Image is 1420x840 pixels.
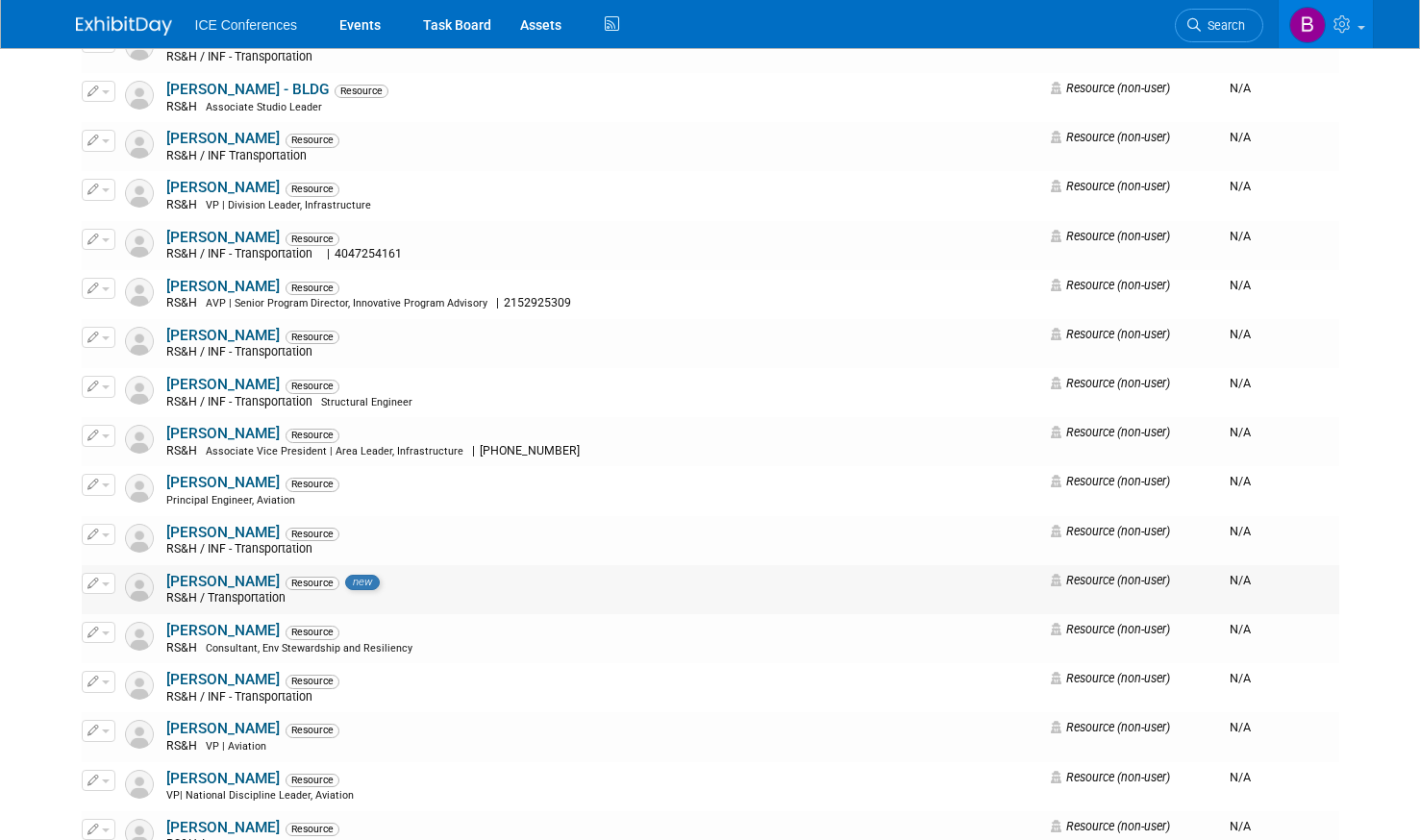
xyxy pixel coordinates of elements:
span: RS&H [166,641,203,655]
img: Resource [125,327,154,356]
span: Resource [335,85,388,98]
span: [PHONE_NUMBER] [475,444,585,457]
span: RS&H [166,198,203,211]
span: RS&H [166,739,203,753]
span: Resource (non-user) [1051,81,1170,95]
span: N/A [1230,229,1251,243]
a: [PERSON_NAME] [166,327,280,344]
span: RS&H / INF - Transportation [166,345,318,358]
img: Resource [125,130,154,159]
span: Resource [286,478,339,491]
span: Resource (non-user) [1051,179,1170,193]
span: Resource [286,675,339,688]
a: [PERSON_NAME] [166,278,280,295]
img: Brandi Allegood [1289,7,1326,43]
span: Resource (non-user) [1051,376,1170,390]
span: Resource [286,528,339,541]
span: VP | Division Leader, Infrastructure [206,199,371,211]
span: RS&H / INF - Transportation [166,247,318,260]
span: Associate Vice President | Area Leader, Infrastructure [206,445,463,457]
span: N/A [1230,671,1251,685]
span: Associate Studio Leader [206,101,322,113]
span: Resource [286,577,339,590]
a: [PERSON_NAME] [166,229,280,246]
span: N/A [1230,622,1251,636]
img: Resource [125,425,154,454]
a: [PERSON_NAME] [166,179,280,196]
span: Resource [286,380,339,393]
a: [PERSON_NAME] [166,770,280,787]
span: Resource (non-user) [1051,524,1170,538]
span: RS&H / Transportation [166,591,291,605]
a: [PERSON_NAME] [166,671,280,688]
span: N/A [1230,770,1251,784]
span: Resource (non-user) [1051,327,1170,341]
img: Resource [125,81,154,110]
span: N/A [1230,130,1251,144]
span: Structural Engineer [321,396,412,408]
span: Resource (non-user) [1051,278,1170,292]
img: Resource [125,622,154,651]
img: Resource [125,573,154,602]
span: N/A [1230,573,1251,587]
span: Resource [286,134,339,147]
span: RS&H [166,444,203,457]
span: Resource [286,233,339,246]
span: Resource (non-user) [1051,720,1170,734]
img: Resource [125,179,154,208]
a: [PERSON_NAME] [166,819,280,836]
img: Resource [125,278,154,307]
span: new [345,575,380,590]
span: Resource (non-user) [1051,425,1170,439]
span: Resource [286,823,339,836]
span: N/A [1230,819,1251,833]
a: [PERSON_NAME] - BLDG [166,81,329,98]
img: Resource [125,770,154,799]
span: Search [1201,18,1245,33]
span: N/A [1230,81,1251,95]
span: RS&H / INF - Transportation [166,50,318,63]
span: | [327,247,330,260]
span: VP| National Discipline Leader, Aviation [166,789,354,802]
span: Resource (non-user) [1051,819,1170,833]
span: Resource [286,626,339,639]
span: Resource [286,282,339,295]
a: [PERSON_NAME] [166,376,280,393]
img: Resource [125,720,154,749]
span: Resource [286,331,339,344]
span: N/A [1230,327,1251,341]
span: Resource (non-user) [1051,671,1170,685]
img: Resource [125,524,154,553]
img: ExhibitDay [76,16,172,36]
span: RS&H / INF - Transportation [166,395,318,408]
span: N/A [1230,179,1251,193]
span: Resource (non-user) [1051,622,1170,636]
span: Resource [286,724,339,737]
span: Consultant, Env Stewardship and Resiliency [206,642,412,655]
span: | [496,296,499,309]
span: Resource [286,183,339,196]
span: RS&H [166,100,203,113]
a: [PERSON_NAME] [166,720,280,737]
a: [PERSON_NAME] [166,524,280,541]
span: AVP | Senior Program Director, Innovative Program Advisory [206,297,487,309]
span: | [472,444,475,457]
img: Resource [125,474,154,503]
span: Resource (non-user) [1051,474,1170,488]
a: [PERSON_NAME] [166,622,280,639]
span: RS&H [166,296,203,309]
span: 4047254161 [330,247,408,260]
a: [PERSON_NAME] [166,573,280,590]
img: Resource [125,229,154,258]
span: Principal Engineer, Aviation [166,494,295,506]
span: N/A [1230,720,1251,734]
span: ICE Conferences [195,17,298,33]
span: Resource (non-user) [1051,770,1170,784]
span: N/A [1230,376,1251,390]
span: Resource (non-user) [1051,130,1170,144]
span: N/A [1230,425,1251,439]
span: Resource [286,774,339,787]
a: [PERSON_NAME] [166,425,280,442]
span: N/A [1230,278,1251,292]
span: RS&H / INF - Transportation [166,542,318,556]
